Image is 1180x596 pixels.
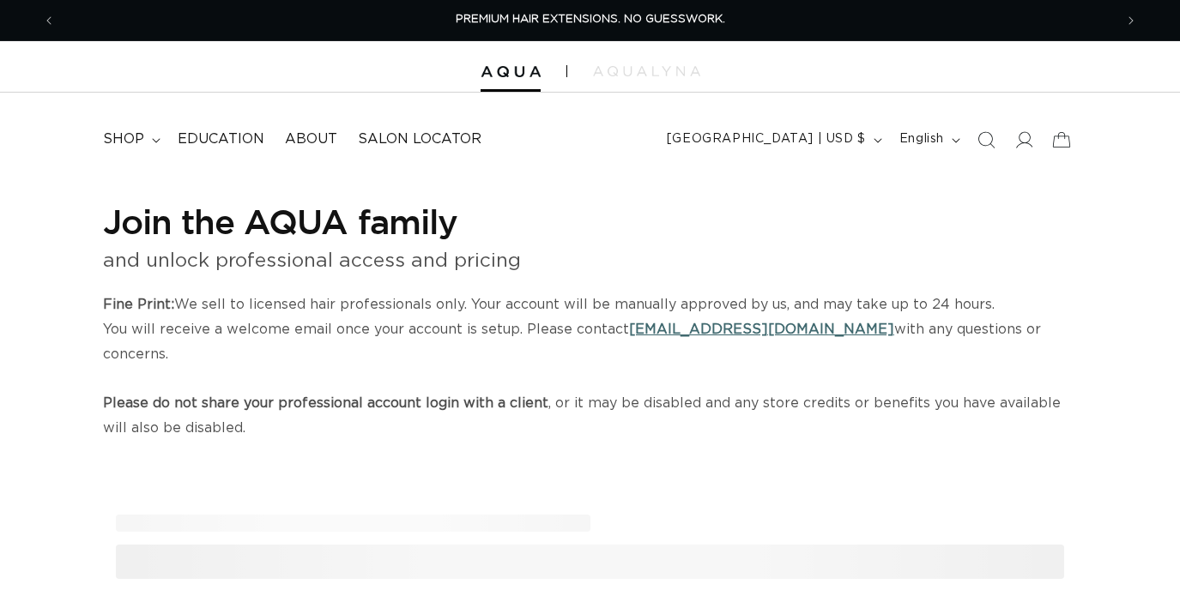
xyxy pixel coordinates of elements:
img: aqualyna.com [593,66,700,76]
span: About [285,130,337,148]
span: [GEOGRAPHIC_DATA] | USD $ [667,130,866,148]
a: [EMAIL_ADDRESS][DOMAIN_NAME] [629,322,894,336]
button: English [889,123,967,156]
button: [GEOGRAPHIC_DATA] | USD $ [657,123,889,156]
p: We sell to licensed hair professionals only. Your account will be manually approved by us, and ma... [103,292,1077,441]
span: PREMIUM HAIR EXTENSIONS. NO GUESSWORK. [456,14,725,25]
button: Next announcement [1112,4,1150,37]
a: About [275,120,348,159]
span: English [899,130,944,148]
a: Education [167,120,275,159]
summary: Search [967,121,1005,159]
button: Previous announcement [30,4,68,37]
span: Salon Locator [358,130,481,148]
strong: Please do not share your professional account login with a client [103,396,548,410]
img: Aqua Hair Extensions [481,66,541,78]
a: Salon Locator [348,120,492,159]
p: and unlock professional access and pricing [103,244,1077,279]
summary: shop [93,120,167,159]
strong: Fine Print: [103,298,174,311]
span: Education [178,130,264,148]
span: shop [103,130,144,148]
h1: Join the AQUA family [103,199,1077,244]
